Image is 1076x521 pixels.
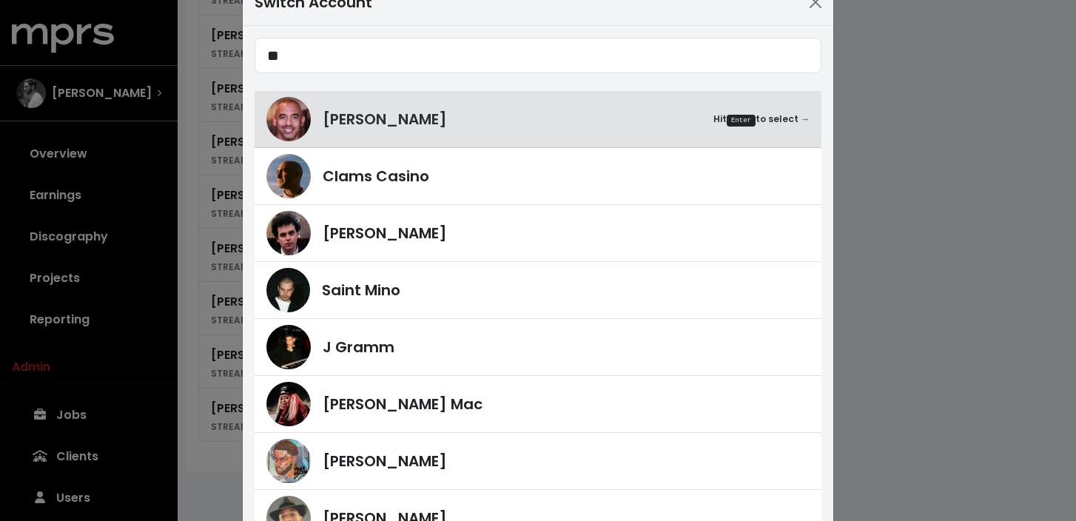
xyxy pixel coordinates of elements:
img: James Ford [266,211,311,255]
span: Saint Mino [322,279,400,301]
img: Harvey Mason Jr [266,97,311,141]
img: Keegan Mac [266,382,311,426]
img: Mike Hector [266,439,311,483]
a: Clams CasinoClams Casino [255,148,821,205]
span: Clams Casino [323,165,429,187]
kbd: Enter [727,115,756,127]
a: James Ford[PERSON_NAME] [255,205,821,262]
img: Saint Mino [266,268,310,312]
img: Clams Casino [266,154,311,198]
a: Harvey Mason Jr[PERSON_NAME]HitEnterto select → [255,91,821,148]
a: Mike Hector[PERSON_NAME] [255,433,821,490]
span: [PERSON_NAME] Mac [323,393,482,415]
span: [PERSON_NAME] [323,222,447,244]
input: Search accounts [255,38,821,73]
span: [PERSON_NAME] [323,450,447,472]
span: [PERSON_NAME] [323,108,447,130]
span: J Gramm [323,336,394,358]
img: J Gramm [266,325,311,369]
small: Hit to select → [713,112,810,127]
a: Saint MinoSaint Mino [255,262,821,319]
a: J GrammJ Gramm [255,319,821,376]
a: Keegan Mac[PERSON_NAME] Mac [255,376,821,433]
